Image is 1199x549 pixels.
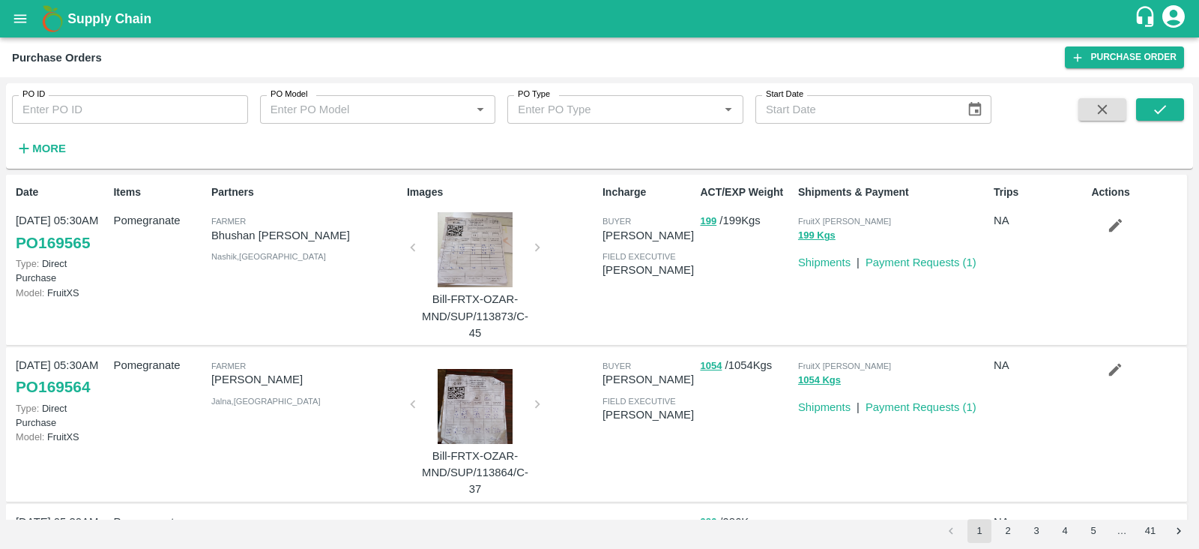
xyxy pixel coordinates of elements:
[419,448,531,498] p: Bill-FRTX-OZAR-MND/SUP/113864/C-37
[37,4,67,34] img: logo
[16,373,90,400] a: PO169564
[602,518,631,527] span: buyer
[16,287,44,298] span: Model:
[602,371,694,388] p: [PERSON_NAME]
[1091,184,1183,200] p: Actions
[994,212,1085,229] p: NA
[211,361,246,370] span: Farmer
[1065,46,1184,68] a: Purchase Order
[602,262,694,278] p: [PERSON_NAME]
[211,252,326,261] span: Nashik , [GEOGRAPHIC_DATA]
[16,357,107,373] p: [DATE] 05:30AM
[602,217,631,226] span: buyer
[512,100,695,119] input: Enter PO Type
[798,401,851,413] a: Shipments
[1167,519,1191,543] button: Go to next page
[866,401,976,413] a: Payment Requests (1)
[113,514,205,530] p: Pomegranate
[1081,519,1105,543] button: Go to page 5
[700,212,791,229] p: / 199 Kgs
[798,518,891,527] span: FruitX [PERSON_NAME]
[602,361,631,370] span: buyer
[67,11,151,26] b: Supply Chain
[967,519,991,543] button: page 1
[1138,519,1162,543] button: Go to page 41
[419,291,531,341] p: Bill-FRTX-OZAR-MND/SUP/113873/C-45
[961,95,989,124] button: Choose date
[994,514,1085,530] p: NA
[471,100,490,119] button: Open
[16,430,107,444] p: FruitXS
[798,217,891,226] span: FruitX [PERSON_NAME]
[937,519,1193,543] nav: pagination navigation
[211,227,401,244] p: Bhushan [PERSON_NAME]
[211,217,246,226] span: Farmer
[1160,3,1187,34] div: account of current user
[1134,5,1160,32] div: customer-support
[1024,519,1048,543] button: Go to page 3
[211,184,401,200] p: Partners
[602,252,676,261] span: field executive
[16,286,107,300] p: FruitXS
[16,401,107,430] p: Direct Purchase
[16,256,107,285] p: Direct Purchase
[211,397,321,406] span: Jalna , [GEOGRAPHIC_DATA]
[113,357,205,373] p: Pomegranate
[113,184,205,200] p: Items
[1110,524,1134,538] div: …
[755,95,955,124] input: Start Date
[602,406,694,423] p: [PERSON_NAME]
[798,372,841,389] button: 1054 Kgs
[700,514,791,531] p: / 986 Kgs
[700,184,791,200] p: ACT/EXP Weight
[113,212,205,229] p: Pomegranate
[271,88,308,100] label: PO Model
[16,212,107,229] p: [DATE] 05:30AM
[700,514,716,531] button: 986
[851,248,860,271] div: |
[798,361,891,370] span: FruitX [PERSON_NAME]
[798,184,988,200] p: Shipments & Payment
[602,227,694,244] p: [PERSON_NAME]
[16,258,39,269] span: Type:
[32,142,66,154] strong: More
[22,88,45,100] label: PO ID
[12,95,248,124] input: Enter PO ID
[16,229,90,256] a: PO169565
[67,8,1134,29] a: Supply Chain
[719,100,738,119] button: Open
[16,403,39,414] span: Type:
[211,371,401,388] p: [PERSON_NAME]
[518,88,550,100] label: PO Type
[1053,519,1077,543] button: Go to page 4
[798,256,851,268] a: Shipments
[12,48,102,67] div: Purchase Orders
[996,519,1020,543] button: Go to page 2
[602,397,676,406] span: field executive
[798,227,836,244] button: 199 Kgs
[866,256,976,268] a: Payment Requests (1)
[16,431,44,442] span: Model:
[700,357,791,374] p: / 1054 Kgs
[265,100,447,119] input: Enter PO Model
[16,184,107,200] p: Date
[851,393,860,415] div: |
[12,136,70,161] button: More
[211,518,246,527] span: Farmer
[3,1,37,36] button: open drawer
[994,357,1085,373] p: NA
[602,184,694,200] p: Incharge
[407,184,597,200] p: Images
[700,358,722,375] button: 1054
[16,514,107,530] p: [DATE] 05:30AM
[700,213,716,230] button: 199
[766,88,803,100] label: Start Date
[994,184,1085,200] p: Trips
